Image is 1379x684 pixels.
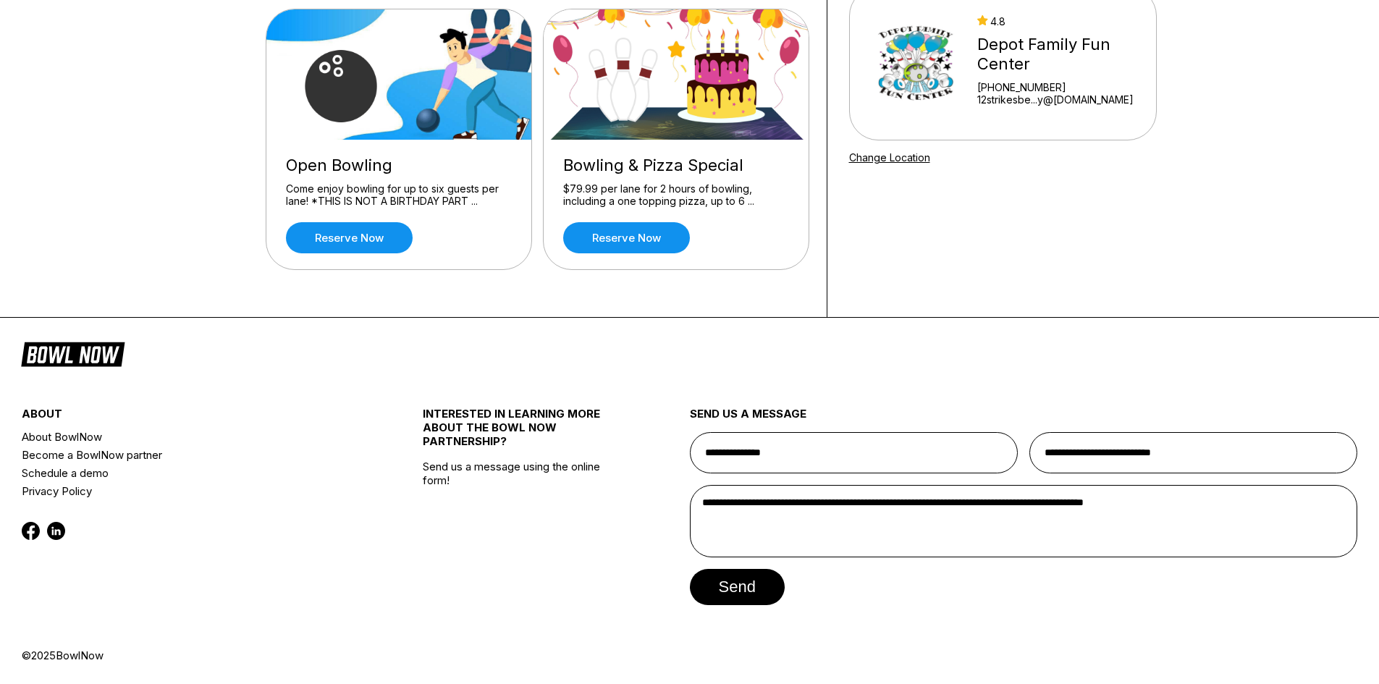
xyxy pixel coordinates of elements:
div: Open Bowling [286,156,512,175]
div: Bowling & Pizza Special [563,156,789,175]
div: $79.99 per lane for 2 hours of bowling, including a one topping pizza, up to 6 ... [563,182,789,208]
img: Open Bowling [266,9,533,140]
a: Become a BowlNow partner [22,446,355,464]
div: Depot Family Fun Center [977,35,1146,74]
a: About BowlNow [22,428,355,446]
a: Reserve now [563,222,690,253]
button: send [690,569,785,605]
a: Privacy Policy [22,482,355,500]
div: © 2025 BowlNow [22,649,1357,662]
img: Depot Family Fun Center [869,9,965,118]
div: send us a message [690,407,1358,432]
div: [PHONE_NUMBER] [977,81,1146,93]
a: 12strikesbe...y@[DOMAIN_NAME] [977,93,1146,106]
a: Change Location [849,151,930,164]
a: Reserve now [286,222,413,253]
div: Send us a message using the online form! [423,375,623,649]
div: 4.8 [977,15,1146,28]
div: about [22,407,355,428]
img: Bowling & Pizza Special [544,9,810,140]
a: Schedule a demo [22,464,355,482]
div: INTERESTED IN LEARNING MORE ABOUT THE BOWL NOW PARTNERSHIP? [423,407,623,460]
div: Come enjoy bowling for up to six guests per lane! *THIS IS NOT A BIRTHDAY PART ... [286,182,512,208]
